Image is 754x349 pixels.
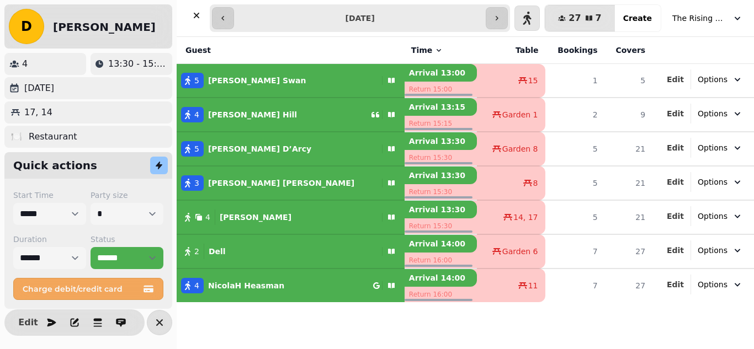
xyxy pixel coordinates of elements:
[614,5,661,31] button: Create
[405,167,477,184] p: Arrival 13:30
[208,280,284,291] p: NicolaH Heasman
[194,246,199,257] span: 2
[604,37,652,64] th: Covers
[545,166,604,200] td: 5
[667,74,684,85] button: Edit
[667,110,684,117] span: Edit
[667,246,684,254] span: Edit
[405,82,477,97] p: Return 15:00
[13,190,86,201] label: Start Time
[23,285,141,293] span: Charge debit/credit card
[545,200,604,234] td: 5
[545,37,604,64] th: Bookings
[411,45,443,56] button: Time
[405,184,477,200] p: Return 15:30
[667,211,684,222] button: Edit
[29,130,77,143] p: Restaurant
[667,178,684,186] span: Edit
[11,130,22,143] p: 🍽️
[22,57,28,71] p: 4
[13,278,163,300] button: Charge debit/credit card
[604,200,652,234] td: 21
[220,212,291,223] p: [PERSON_NAME]
[177,170,405,196] button: 3[PERSON_NAME] [PERSON_NAME]
[698,245,728,256] span: Options
[691,275,750,294] button: Options
[24,106,52,119] p: 17, 14
[405,201,477,218] p: Arrival 13:30
[177,204,405,230] button: 4[PERSON_NAME]
[13,158,97,173] h2: Quick actions
[17,312,39,334] button: Edit
[604,166,652,200] td: 21
[22,318,35,327] span: Edit
[698,108,728,119] span: Options
[667,144,684,152] span: Edit
[666,8,750,28] button: The Rising Sun
[502,143,538,154] span: Garden 8
[405,218,477,234] p: Return 15:30
[208,109,297,120] p: [PERSON_NAME] Hill
[698,74,728,85] span: Options
[208,143,311,154] p: [PERSON_NAME] D’Arcy
[177,136,405,162] button: 5[PERSON_NAME] D’Arcy
[667,245,684,256] button: Edit
[667,176,684,187] button: Edit
[208,178,354,189] p: [PERSON_NAME] [PERSON_NAME]
[209,246,226,257] p: Dell
[691,138,750,158] button: Options
[21,20,32,33] span: D
[545,132,604,166] td: 5
[604,132,652,166] td: 21
[667,279,684,290] button: Edit
[698,142,728,153] span: Options
[672,13,728,24] span: The Rising Sun
[24,82,54,95] p: [DATE]
[177,272,405,299] button: 4NicolaH Heasman
[502,109,538,120] span: Garden 1
[108,57,168,71] p: 13:30 - 15:30
[667,281,684,288] span: Edit
[205,212,210,223] span: 4
[91,190,163,201] label: Party size
[411,45,432,56] span: Time
[667,108,684,119] button: Edit
[405,116,477,131] p: Return 15:15
[194,280,199,291] span: 4
[604,64,652,98] td: 5
[405,269,477,287] p: Arrival 14:00
[405,132,477,150] p: Arrival 13:30
[194,75,199,86] span: 5
[623,14,652,22] span: Create
[545,234,604,269] td: 7
[667,76,684,83] span: Edit
[545,64,604,98] td: 1
[545,98,604,132] td: 2
[698,279,728,290] span: Options
[528,75,538,86] span: 15
[604,234,652,269] td: 27
[194,178,199,189] span: 3
[667,142,684,153] button: Edit
[208,75,306,86] p: [PERSON_NAME] Swan
[177,101,405,128] button: 4[PERSON_NAME] Hill
[194,143,199,154] span: 5
[528,280,538,291] span: 11
[698,211,728,222] span: Options
[596,14,602,23] span: 7
[405,98,477,116] p: Arrival 13:15
[53,19,156,35] h2: [PERSON_NAME]
[177,238,405,265] button: 2 Dell
[691,104,750,124] button: Options
[405,64,477,82] p: Arrival 13:00
[691,69,750,89] button: Options
[477,37,545,64] th: Table
[194,109,199,120] span: 4
[545,269,604,302] td: 7
[691,206,750,226] button: Options
[604,98,652,132] td: 9
[545,5,614,31] button: 277
[13,234,86,245] label: Duration
[177,37,405,64] th: Guest
[177,67,405,94] button: 5[PERSON_NAME] Swan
